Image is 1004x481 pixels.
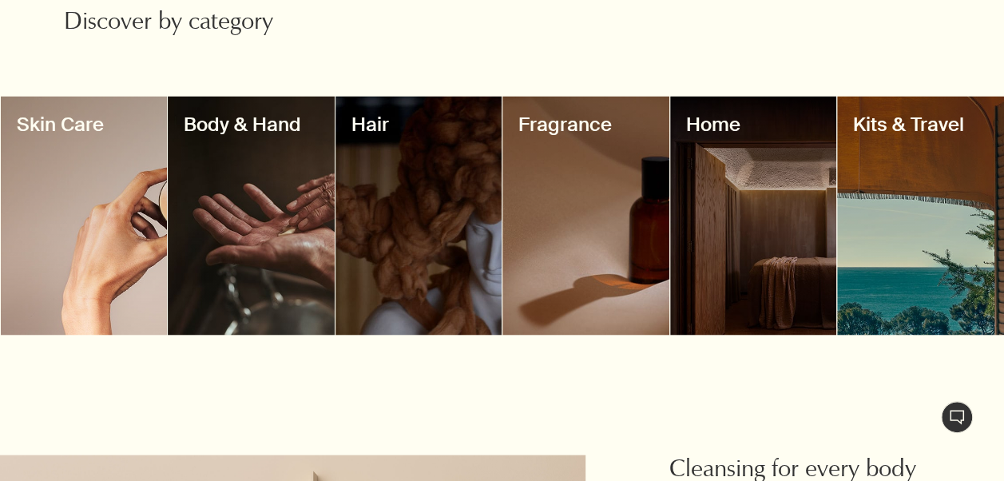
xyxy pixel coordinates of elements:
[670,96,837,335] a: decorativeHome
[1,96,168,335] a: decorativeSkin Care
[168,96,335,335] a: decorativeBody & Hand
[17,112,152,137] h3: Skin Care
[502,96,669,335] a: decorativeFragrance
[64,8,356,40] h2: Discover by category
[686,112,821,137] h3: Home
[941,401,973,433] button: Live Assistance
[335,96,502,335] a: decorativeHair
[351,112,486,137] h3: Hair
[518,112,653,137] h3: Fragrance
[853,112,988,137] h3: Kits & Travel
[837,96,1004,335] a: decorativeKits & Travel
[184,112,319,137] h3: Body & Hand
